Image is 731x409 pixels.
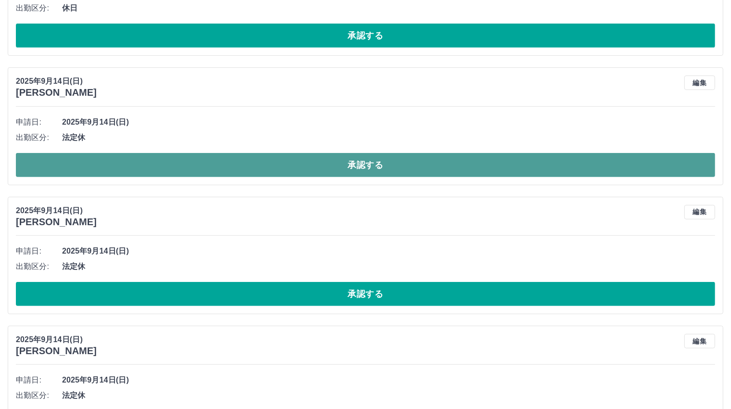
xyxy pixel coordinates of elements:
[684,76,715,90] button: 編集
[16,153,715,177] button: 承認する
[684,205,715,219] button: 編集
[62,374,715,386] span: 2025年9月14日(日)
[16,390,62,401] span: 出勤区分:
[62,132,715,143] span: 法定休
[62,116,715,128] span: 2025年9月14日(日)
[16,76,97,87] p: 2025年9月14日(日)
[62,2,715,14] span: 休日
[62,261,715,272] span: 法定休
[62,245,715,257] span: 2025年9月14日(日)
[16,87,97,98] h3: [PERSON_NAME]
[684,334,715,348] button: 編集
[16,24,715,48] button: 承認する
[16,345,97,357] h3: [PERSON_NAME]
[16,245,62,257] span: 申請日:
[16,116,62,128] span: 申請日:
[16,334,97,345] p: 2025年9月14日(日)
[16,205,97,217] p: 2025年9月14日(日)
[16,217,97,228] h3: [PERSON_NAME]
[16,282,715,306] button: 承認する
[16,2,62,14] span: 出勤区分:
[62,390,715,401] span: 法定休
[16,374,62,386] span: 申請日:
[16,261,62,272] span: 出勤区分:
[16,132,62,143] span: 出勤区分:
